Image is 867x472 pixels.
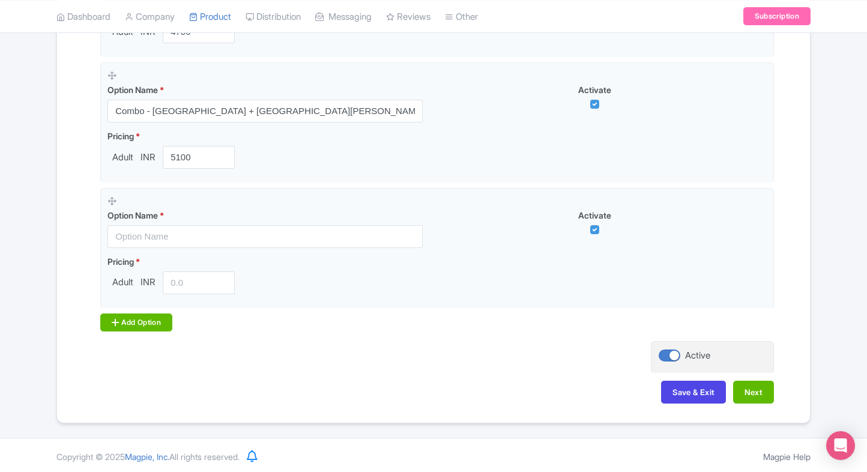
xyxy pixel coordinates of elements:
span: Option Name [107,210,158,220]
div: Add Option [100,313,172,331]
div: Copyright © 2025 All rights reserved. [49,450,247,463]
span: Pricing [107,131,134,141]
span: Magpie, Inc. [125,452,169,462]
input: Option Name [107,100,423,123]
button: Save & Exit [661,381,726,404]
div: Active [685,349,710,363]
span: Activate [578,85,611,95]
input: 0.0 [163,271,235,294]
a: Subscription [743,7,811,25]
input: 0.0 [163,146,235,169]
a: Magpie Help [763,452,811,462]
span: INR [138,151,158,165]
input: Option Name [107,225,423,248]
span: Adult [107,276,138,289]
span: Adult [107,151,138,165]
button: Next [733,381,774,404]
div: Open Intercom Messenger [826,431,855,460]
span: INR [138,276,158,289]
span: Pricing [107,256,134,267]
span: Activate [578,210,611,220]
span: Option Name [107,85,158,95]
